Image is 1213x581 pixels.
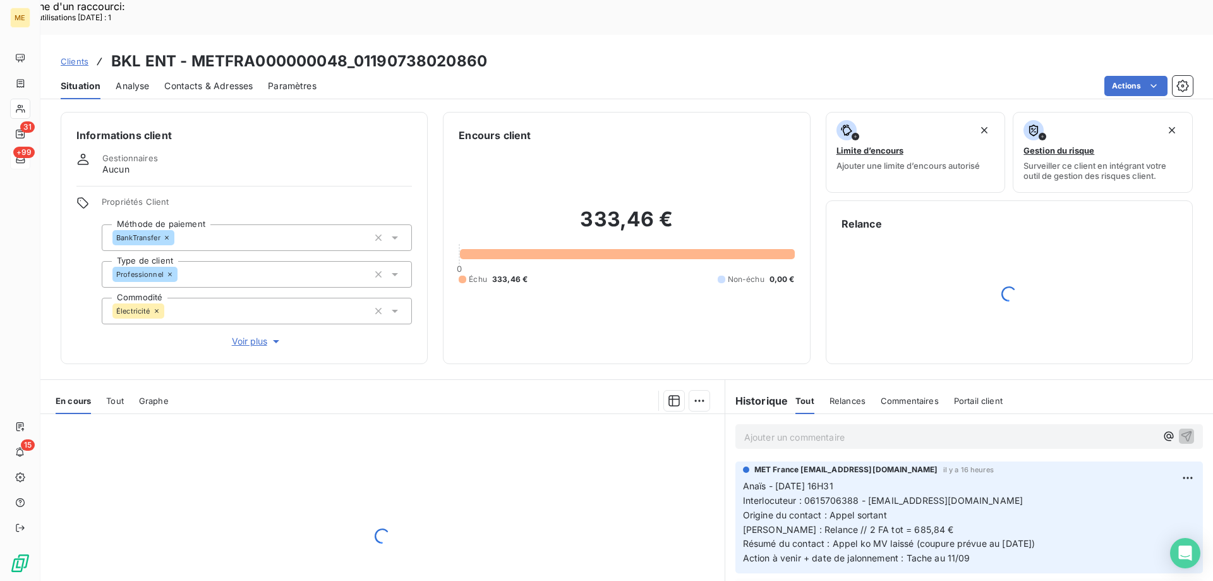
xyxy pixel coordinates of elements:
[881,396,939,406] span: Commentaires
[106,396,124,406] span: Tout
[76,128,412,143] h6: Informations client
[164,80,253,92] span: Contacts & Adresses
[830,396,866,406] span: Relances
[836,145,903,156] span: Limite d’encours
[111,50,487,73] h3: BKL ENT - METFRA000000048_01190738020860
[61,56,88,66] span: Clients
[1013,112,1193,193] button: Gestion du risqueSurveiller ce client en intégrant votre outil de gestion des risques client.
[459,128,531,143] h6: Encours client
[457,264,462,274] span: 0
[164,305,174,317] input: Ajouter une valeur
[174,232,184,243] input: Ajouter une valeur
[178,269,188,280] input: Ajouter une valeur
[795,396,814,406] span: Tout
[102,197,412,214] span: Propriétés Client
[268,80,317,92] span: Paramètres
[1170,538,1200,568] div: Open Intercom Messenger
[469,274,487,285] span: Échu
[754,464,938,475] span: MET France [EMAIL_ADDRESS][DOMAIN_NAME]
[492,274,528,285] span: 333,46 €
[459,207,794,245] h2: 333,46 €
[728,274,764,285] span: Non-échu
[56,396,91,406] span: En cours
[1023,145,1094,156] span: Gestion du risque
[116,80,149,92] span: Analyse
[725,393,788,408] h6: Historique
[20,121,35,133] span: 31
[139,396,169,406] span: Graphe
[1023,161,1182,181] span: Surveiller ce client en intégrant votre outil de gestion des risques client.
[954,396,1003,406] span: Portail client
[21,439,35,451] span: 15
[116,234,160,242] span: BankTransfer
[102,334,412,348] button: Voir plus
[836,161,980,171] span: Ajouter une limite d’encours autorisé
[61,80,100,92] span: Situation
[943,466,994,474] span: il y a 16 heures
[102,153,158,163] span: Gestionnaires
[116,271,164,278] span: Professionnel
[769,274,795,285] span: 0,00 €
[232,335,282,348] span: Voir plus
[842,216,1177,231] h6: Relance
[102,163,130,176] span: Aucun
[116,307,150,315] span: Électricité
[1104,76,1168,96] button: Actions
[743,480,1035,563] span: Anaïs - [DATE] 16H31 Interlocuteur : 0615706388 - [EMAIL_ADDRESS][DOMAIN_NAME] Origine du contact...
[826,112,1006,193] button: Limite d’encoursAjouter une limite d’encours autorisé
[61,55,88,68] a: Clients
[13,147,35,158] span: +99
[10,553,30,573] img: Logo LeanPay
